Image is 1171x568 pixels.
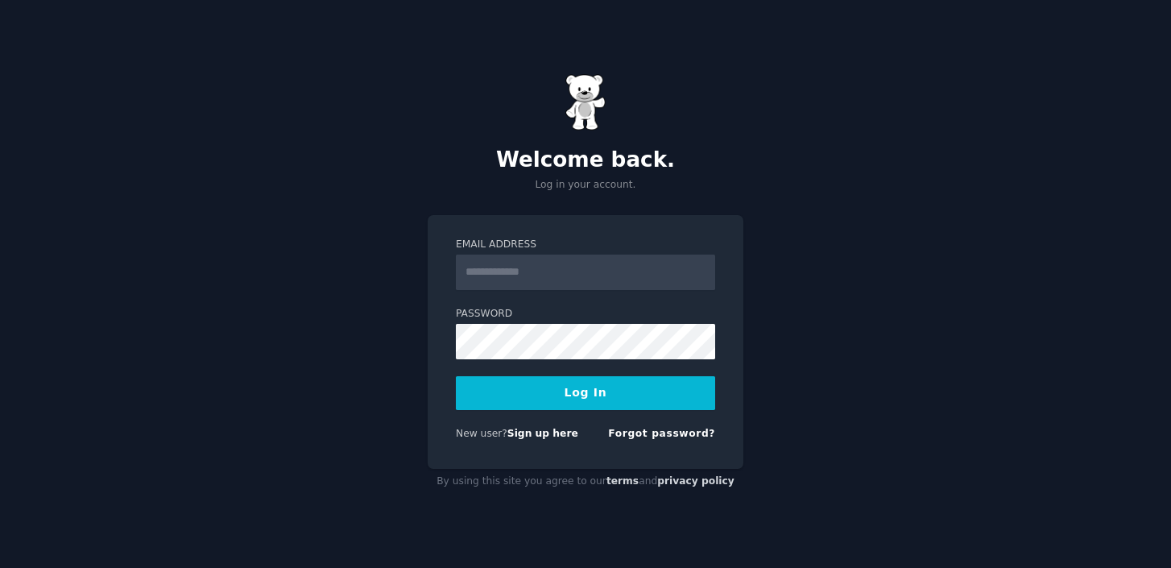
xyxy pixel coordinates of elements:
[606,475,639,487] a: terms
[565,74,606,131] img: Gummy Bear
[657,475,734,487] a: privacy policy
[428,469,743,495] div: By using this site you agree to our and
[456,428,507,439] span: New user?
[507,428,578,439] a: Sign up here
[456,238,715,252] label: Email Address
[608,428,715,439] a: Forgot password?
[428,178,743,193] p: Log in your account.
[456,376,715,410] button: Log In
[456,307,715,321] label: Password
[428,147,743,173] h2: Welcome back.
